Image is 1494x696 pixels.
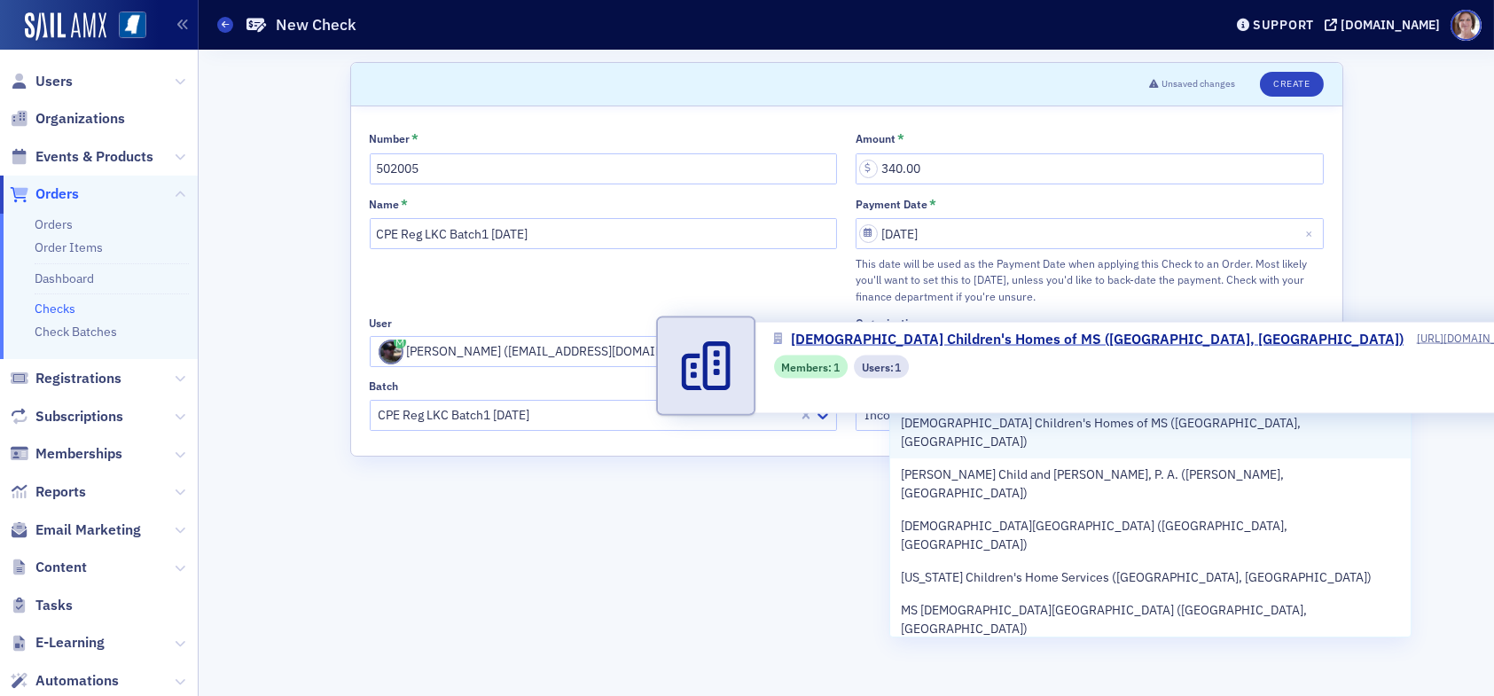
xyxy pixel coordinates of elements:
[854,356,909,378] div: Users: 1
[379,340,795,364] div: [PERSON_NAME] ([EMAIL_ADDRESS][DOMAIN_NAME])
[10,558,87,577] a: Content
[35,596,73,615] span: Tasks
[401,197,408,213] abbr: This field is required
[119,12,146,39] img: SailAMX
[1341,17,1440,33] div: [DOMAIN_NAME]
[411,131,418,147] abbr: This field is required
[929,197,936,213] abbr: This field is required
[1253,17,1314,33] div: Support
[10,109,125,129] a: Organizations
[370,317,393,330] div: User
[370,132,411,145] div: Number
[370,379,399,393] div: Batch
[10,444,122,464] a: Memberships
[35,369,121,388] span: Registrations
[35,558,87,577] span: Content
[856,218,1324,249] input: MM/DD/YYYY
[901,568,1372,587] span: Mississippi Children's Home Services (Jackson, MS)
[856,317,920,330] div: Organization
[25,12,106,41] img: SailAMX
[897,131,904,147] abbr: This field is required
[781,358,833,374] span: Members :
[10,147,153,167] a: Events & Products
[856,132,896,145] div: Amount
[35,72,73,91] span: Users
[35,184,79,204] span: Orders
[1325,19,1446,31] button: [DOMAIN_NAME]
[10,520,141,540] a: Email Marketing
[35,407,123,426] span: Subscriptions
[35,239,103,255] a: Order Items
[901,414,1401,451] span: Methodist Children's Homes of MS (Jackson, MS)
[35,633,105,653] span: E-Learning
[106,12,146,42] a: View Homepage
[1300,218,1324,249] button: Close
[856,153,1324,184] input: 0.00
[856,198,927,211] div: Payment Date
[35,482,86,502] span: Reports
[901,517,1401,554] span: Methodist Rehabilitation Center (Jackson, MS)
[10,72,73,91] a: Users
[774,328,1417,349] a: [DEMOGRAPHIC_DATA] Children's Homes of MS ([GEOGRAPHIC_DATA], [GEOGRAPHIC_DATA])
[10,369,121,388] a: Registrations
[10,482,86,502] a: Reports
[774,356,848,378] div: Members: 1
[862,358,896,374] span: Users :
[35,671,119,691] span: Automations
[35,270,94,286] a: Dashboard
[10,596,73,615] a: Tasks
[901,601,1401,638] span: MS Methodist Rehabilitation Center (Jackson, MS)
[35,520,141,540] span: Email Marketing
[35,109,125,129] span: Organizations
[35,444,122,464] span: Memberships
[10,633,105,653] a: E-Learning
[1162,77,1235,91] span: Unsaved changes
[1260,72,1323,97] button: Create
[856,255,1324,304] div: This date will be used as the Payment Date when applying this Check to an Order. Most likely you'...
[10,407,123,426] a: Subscriptions
[35,216,73,232] a: Orders
[35,324,117,340] a: Check Batches
[10,184,79,204] a: Orders
[35,301,75,317] a: Checks
[791,328,1404,349] span: [DEMOGRAPHIC_DATA] Children's Homes of MS ([GEOGRAPHIC_DATA], [GEOGRAPHIC_DATA])
[370,198,400,211] div: Name
[10,671,119,691] a: Automations
[35,147,153,167] span: Events & Products
[1451,10,1482,41] span: Profile
[276,14,356,35] h1: New Check
[901,465,1401,503] span: Wise Carter Child and Caraway, P. A. (Jackson, MS)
